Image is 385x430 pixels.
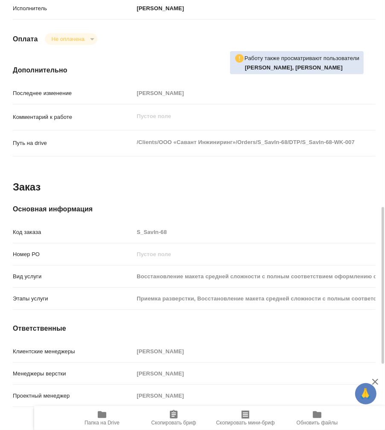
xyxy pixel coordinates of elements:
[281,406,353,430] button: Обновить файлы
[45,33,97,45] div: Не оплачена
[13,34,38,44] h4: Оплата
[13,323,376,334] h4: Ответственные
[134,248,376,260] input: Пустое поле
[13,4,134,13] p: Исполнитель
[216,420,274,426] span: Скопировать мини-бриф
[359,385,373,403] span: 🙏
[49,35,87,43] button: Не оплачена
[134,292,376,305] input: Пустое поле
[13,392,134,400] p: Проектный менеджер
[13,294,134,303] p: Этапы услуги
[85,420,120,426] span: Папка на Drive
[13,65,376,75] h4: Дополнительно
[13,369,134,378] p: Менеджеры верстки
[134,135,376,150] textarea: /Clients/ООО «Савант Инжиниринг»/Orders/S_SavIn-68/DTP/S_SavIn-68-WK-007
[13,139,134,147] p: Путь на drive
[13,89,134,98] p: Последнее изменение
[13,347,134,356] p: Клиентские менеджеры
[134,87,376,99] input: Пустое поле
[13,204,376,214] h4: Основная информация
[13,228,134,237] p: Код заказа
[13,180,41,194] h2: Заказ
[245,54,359,63] p: Работу также просматривают пользователи
[355,383,376,404] button: 🙏
[134,390,376,402] input: Пустое поле
[245,64,343,71] b: [PERSON_NAME], [PERSON_NAME]
[134,367,376,380] input: Пустое поле
[13,250,134,259] p: Номер РО
[134,4,184,13] p: [PERSON_NAME]
[138,406,210,430] button: Скопировать бриф
[134,345,376,358] input: Пустое поле
[13,272,134,281] p: Вид услуги
[210,406,281,430] button: Скопировать мини-бриф
[13,113,134,121] p: Комментарий к работе
[134,270,376,283] input: Пустое поле
[245,63,359,72] p: Носкова Анна, Гусельников Роман
[134,226,376,238] input: Пустое поле
[66,406,138,430] button: Папка на Drive
[297,420,338,426] span: Обновить файлы
[151,420,196,426] span: Скопировать бриф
